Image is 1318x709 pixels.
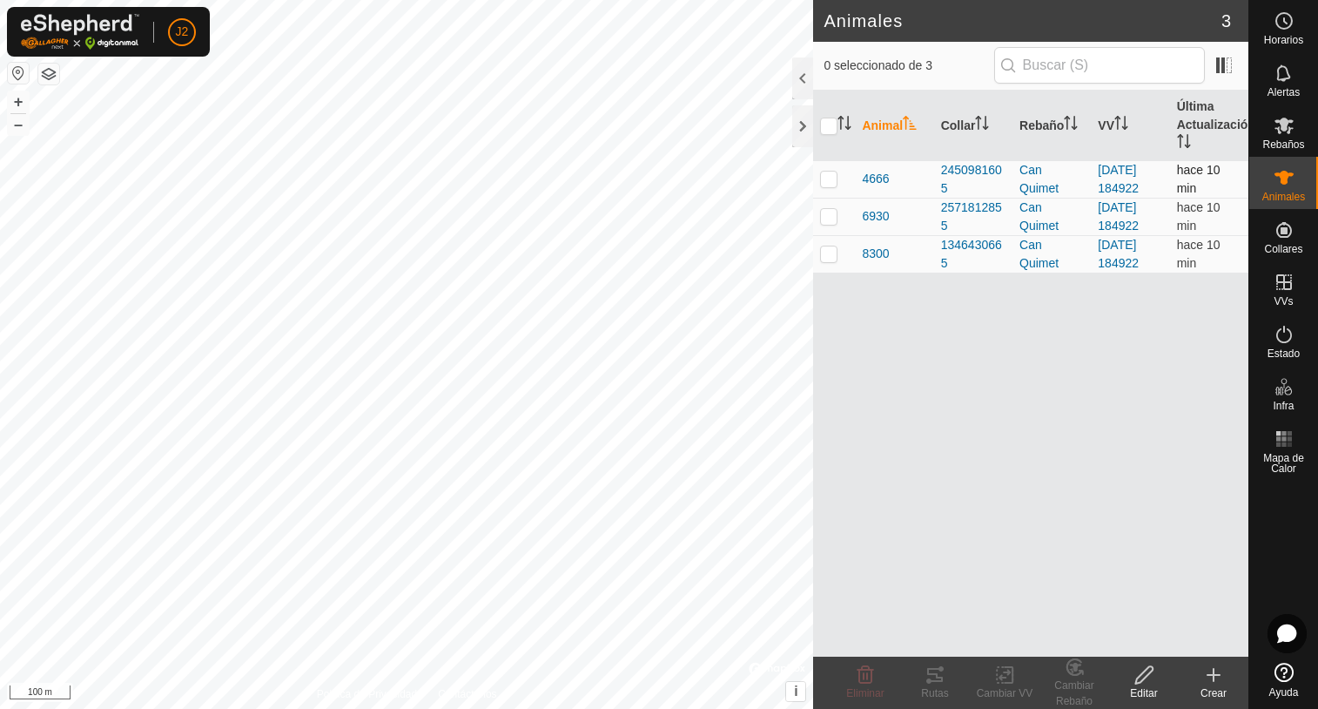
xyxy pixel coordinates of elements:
p-sorticon: Activar para ordenar [903,118,917,132]
button: – [8,114,29,135]
span: Alertas [1268,87,1300,98]
span: 3 [1221,8,1231,34]
button: Restablecer Mapa [8,63,29,84]
span: Animales [1262,192,1305,202]
img: Logo Gallagher [21,14,139,50]
span: Infra [1273,401,1294,411]
div: Can Quimet [1019,161,1084,198]
span: 0 seleccionado de 3 [824,57,993,75]
span: VVs [1274,296,1293,307]
p-sorticon: Activar para ordenar [837,118,851,132]
p-sorticon: Activar para ordenar [1064,118,1078,132]
a: Política de Privacidad [317,686,417,702]
span: 8300 [862,245,889,263]
a: [DATE] 184922 [1098,163,1139,195]
span: 23 ago 2025, 16:01 [1177,200,1220,233]
th: Rebaño [1012,91,1091,161]
p-sorticon: Activar para ordenar [1114,118,1128,132]
div: Can Quimet [1019,236,1084,273]
span: i [794,684,797,699]
th: Collar [934,91,1012,161]
div: Cambiar Rebaño [1039,678,1109,709]
div: 2571812855 [941,199,1005,235]
div: Can Quimet [1019,199,1084,235]
span: Ayuda [1269,687,1299,698]
span: J2 [176,23,189,41]
a: [DATE] 184922 [1098,200,1139,233]
input: Buscar (S) [994,47,1205,84]
span: Horarios [1264,35,1303,45]
span: Mapa de Calor [1254,453,1314,474]
div: 2450981605 [941,161,1005,198]
th: VV [1091,91,1169,161]
span: 23 ago 2025, 16:01 [1177,238,1220,270]
span: Rebaños [1262,139,1304,150]
button: i [786,682,805,701]
span: 4666 [862,170,889,188]
div: 1346430665 [941,236,1005,273]
div: Crear [1179,685,1248,701]
span: Estado [1268,348,1300,359]
span: 6930 [862,207,889,226]
span: 23 ago 2025, 16:01 [1177,163,1220,195]
th: Última Actualización [1170,91,1248,161]
span: Collares [1264,244,1302,254]
button: Capas del Mapa [38,64,59,84]
a: [DATE] 184922 [1098,238,1139,270]
div: Editar [1109,685,1179,701]
div: Cambiar VV [970,685,1039,701]
p-sorticon: Activar para ordenar [975,118,989,132]
span: Eliminar [846,687,884,699]
a: Contáctenos [438,686,496,702]
button: + [8,91,29,112]
th: Animal [855,91,933,161]
a: Ayuda [1249,656,1318,705]
p-sorticon: Activar para ordenar [1177,137,1191,151]
h2: Animales [824,10,1220,31]
div: Rutas [900,685,970,701]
